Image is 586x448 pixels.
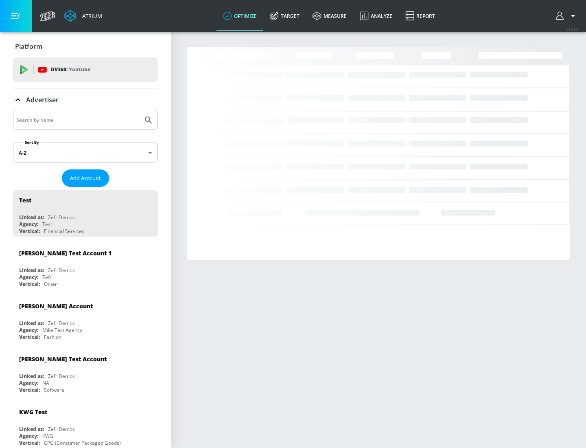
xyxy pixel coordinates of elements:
[44,228,84,235] div: Financial Services
[13,243,158,290] div: [PERSON_NAME] Test Account 1Linked as:Zefr DemosAgency:ZefrVertical:Other
[19,426,44,433] div: Linked as:
[13,349,158,395] div: [PERSON_NAME] Test AccountLinked as:Zefr DemosAgency:NAVertical:Software
[19,387,40,393] div: Vertical:
[44,387,64,393] div: Software
[19,439,40,446] div: Vertical:
[42,274,52,281] div: Zefr
[13,296,158,343] div: [PERSON_NAME] AccountLinked as:Zefr DemosAgency:Mike Test AgencyVertical:Fashion
[51,65,90,74] p: DV360:
[42,327,82,334] div: Mike Test Agency
[13,190,158,237] div: TestLinked as:Zefr DemosAgency:TestVertical:Financial Services
[19,196,31,204] div: Test
[19,221,38,228] div: Agency:
[48,214,75,221] div: Zefr Demos
[70,173,101,183] span: Add Account
[44,281,57,288] div: Other
[306,1,353,31] a: measure
[19,408,47,416] div: KWG Test
[15,42,42,51] p: Platform
[48,320,75,327] div: Zefr Demos
[42,380,49,387] div: NA
[399,1,442,31] a: Report
[62,169,109,187] button: Add Account
[19,249,112,257] div: [PERSON_NAME] Test Account 1
[48,267,75,274] div: Zefr Demos
[42,221,52,228] div: Test
[79,12,102,20] div: Atrium
[19,274,38,281] div: Agency:
[19,214,44,221] div: Linked as:
[42,433,53,439] div: KWG
[353,1,399,31] a: Analyze
[566,27,578,31] span: v 4.24.0
[19,281,40,288] div: Vertical:
[44,334,61,340] div: Fashion
[23,140,41,145] label: Sort By
[16,115,140,125] input: Search by name
[19,228,40,235] div: Vertical:
[44,439,121,446] div: CPG (Consumer Packaged Goods)
[19,373,44,380] div: Linked as:
[19,320,44,327] div: Linked as:
[19,355,107,363] div: [PERSON_NAME] Test Account
[48,373,75,380] div: Zefr Demos
[69,65,90,74] p: Youtube
[19,334,40,340] div: Vertical:
[19,380,38,387] div: Agency:
[26,95,59,104] p: Advertiser
[64,10,102,22] a: Atrium
[13,143,158,163] div: A-Z
[19,327,38,334] div: Agency:
[48,426,75,433] div: Zefr Demos
[19,267,44,274] div: Linked as:
[13,57,158,82] div: DV360: Youtube
[19,433,38,439] div: Agency:
[263,1,306,31] a: Target
[13,35,158,58] div: Platform
[19,302,93,310] div: [PERSON_NAME] Account
[216,1,263,31] a: optimize
[13,88,158,111] div: Advertiser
